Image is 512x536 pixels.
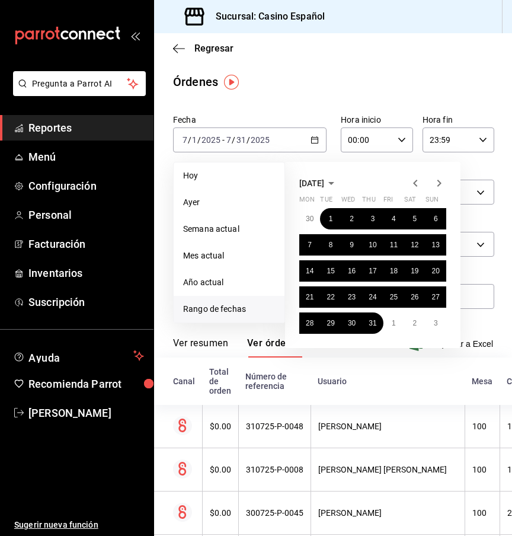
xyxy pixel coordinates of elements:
[183,196,275,209] span: Ayer
[320,196,332,208] abbr: Tuesday
[320,234,341,256] button: July 8, 2025
[206,9,325,24] h3: Sucursal: Casino Español
[425,260,446,282] button: July 20, 2025
[329,241,333,249] abbr: July 8, 2025
[341,234,362,256] button: July 9, 2025
[327,267,334,275] abbr: July 15, 2025
[432,267,440,275] abbr: July 20, 2025
[472,508,492,518] div: 100
[28,376,144,392] span: Recomienda Parrot
[412,319,417,327] abbr: August 2, 2025
[299,208,320,229] button: June 30, 2025
[299,196,315,208] abbr: Monday
[236,135,247,145] input: --
[247,337,302,358] button: Ver órdenes
[392,319,396,327] abbr: August 1, 2025
[390,241,398,249] abbr: July 11, 2025
[350,215,354,223] abbr: July 2, 2025
[425,312,446,334] button: August 3, 2025
[362,196,375,208] abbr: Thursday
[247,135,250,145] span: /
[425,286,446,308] button: July 27, 2025
[320,312,341,334] button: July 29, 2025
[183,170,275,182] span: Hoy
[411,293,418,301] abbr: July 26, 2025
[434,319,438,327] abbr: August 3, 2025
[183,276,275,289] span: Año actual
[425,234,446,256] button: July 13, 2025
[222,135,225,145] span: -
[412,215,417,223] abbr: July 5, 2025
[173,337,302,358] div: navigation tabs
[350,241,354,249] abbr: July 9, 2025
[390,267,398,275] abbr: July 18, 2025
[28,236,144,252] span: Facturación
[369,241,376,249] abbr: July 10, 2025
[432,293,440,301] abbr: July 27, 2025
[246,422,303,431] div: 310725-P-0048
[318,508,457,518] div: [PERSON_NAME]
[383,208,404,229] button: July 4, 2025
[383,196,393,208] abbr: Friday
[191,135,197,145] input: --
[173,43,233,54] button: Regresar
[411,267,418,275] abbr: July 19, 2025
[348,293,356,301] abbr: July 23, 2025
[173,73,218,91] div: Órdenes
[404,208,425,229] button: July 5, 2025
[299,286,320,308] button: July 21, 2025
[348,267,356,275] abbr: July 16, 2025
[327,319,334,327] abbr: July 29, 2025
[341,312,362,334] button: July 30, 2025
[404,312,425,334] button: August 2, 2025
[369,293,376,301] abbr: July 24, 2025
[341,196,355,208] abbr: Wednesday
[341,208,362,229] button: July 2, 2025
[383,286,404,308] button: July 25, 2025
[28,149,144,165] span: Menú
[362,312,383,334] button: July 31, 2025
[245,372,303,391] div: Número de referencia
[404,286,425,308] button: July 26, 2025
[423,116,495,124] label: Hora fin
[383,234,404,256] button: July 11, 2025
[404,260,425,282] button: July 19, 2025
[173,377,195,386] div: Canal
[130,31,140,40] button: open_drawer_menu
[320,208,341,229] button: July 1, 2025
[32,78,127,90] span: Pregunta a Parrot AI
[173,337,228,358] button: Ver resumen
[404,196,416,208] abbr: Saturday
[306,293,313,301] abbr: July 21, 2025
[320,260,341,282] button: July 15, 2025
[369,267,376,275] abbr: July 17, 2025
[226,135,232,145] input: --
[209,367,231,395] div: Total de orden
[194,43,233,54] span: Regresar
[224,75,239,90] img: Tooltip marker
[8,86,146,98] a: Pregunta a Parrot AI
[299,234,320,256] button: July 7, 2025
[28,405,144,421] span: [PERSON_NAME]
[472,465,492,474] div: 100
[362,234,383,256] button: July 10, 2025
[341,286,362,308] button: July 23, 2025
[318,377,457,386] div: Usuario
[183,223,275,235] span: Semana actual
[28,265,144,281] span: Inventarios
[299,176,338,190] button: [DATE]
[369,319,376,327] abbr: July 31, 2025
[182,135,188,145] input: --
[434,215,438,223] abbr: July 6, 2025
[13,71,146,96] button: Pregunta a Parrot AI
[383,312,404,334] button: August 1, 2025
[201,135,221,145] input: ----
[306,319,313,327] abbr: July 28, 2025
[299,260,320,282] button: July 14, 2025
[28,178,144,194] span: Configuración
[299,312,320,334] button: July 28, 2025
[362,208,383,229] button: July 3, 2025
[28,294,144,310] span: Suscripción
[306,267,313,275] abbr: July 14, 2025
